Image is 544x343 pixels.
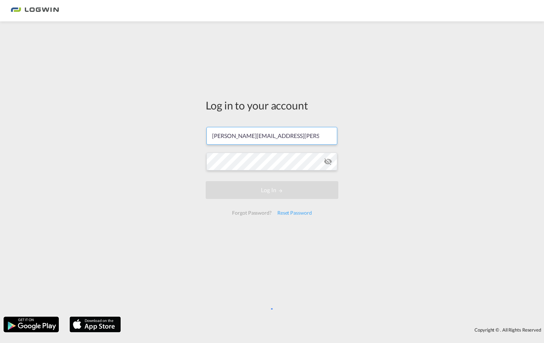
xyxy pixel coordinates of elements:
[206,127,337,145] input: Enter email/phone number
[229,206,274,219] div: Forgot Password?
[69,316,122,333] img: apple.png
[124,324,544,336] div: Copyright © . All Rights Reserved
[11,3,59,19] img: 2761ae10d95411efa20a1f5e0282d2d7.png
[324,157,332,166] md-icon: icon-eye-off
[206,98,338,113] div: Log in to your account
[3,316,60,333] img: google.png
[274,206,315,219] div: Reset Password
[206,181,338,199] button: LOGIN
